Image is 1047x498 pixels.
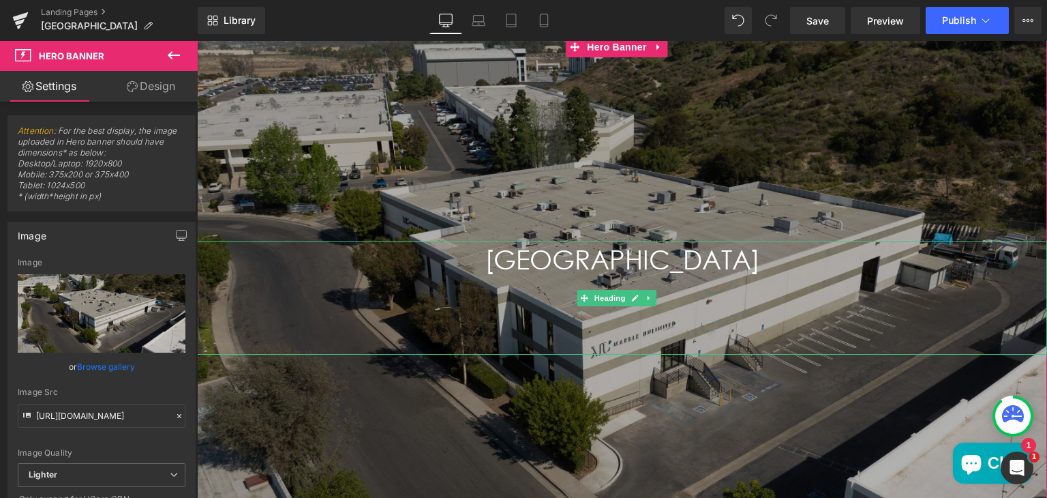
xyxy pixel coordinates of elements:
span: Hero Banner [39,50,104,61]
div: Image [18,258,185,267]
a: Tablet [495,7,528,34]
a: Laptop [462,7,495,34]
a: Attention [18,126,54,136]
a: Mobile [528,7,560,34]
iframe: Intercom live chat [1001,452,1033,484]
span: Preview [867,14,904,28]
button: Publish [926,7,1009,34]
a: Design [102,71,200,102]
button: Redo [757,7,785,34]
button: Undo [725,7,752,34]
a: Browse gallery [77,355,135,379]
span: 1 [1029,452,1040,463]
div: Image [18,222,46,241]
inbox-online-store-chat: Shopify online store chat [752,402,839,446]
a: Landing Pages [41,7,198,18]
b: Lighter [29,469,57,480]
a: Preview [851,7,920,34]
div: Image Src [18,387,185,397]
span: Library [224,14,256,27]
span: [GEOGRAPHIC_DATA] [41,20,138,31]
div: or [18,360,185,374]
span: Save [806,14,829,28]
span: Publish [942,15,976,26]
a: Desktop [429,7,462,34]
button: More [1014,7,1042,34]
div: Image Quality [18,448,185,458]
input: Link [18,404,185,428]
a: Expand / Collapse [445,249,459,265]
span: Heading [395,249,431,265]
span: : For the best display, the image uploaded in Hero banner should have dimensions* as below: Deskt... [18,126,185,211]
a: New Library [198,7,265,34]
